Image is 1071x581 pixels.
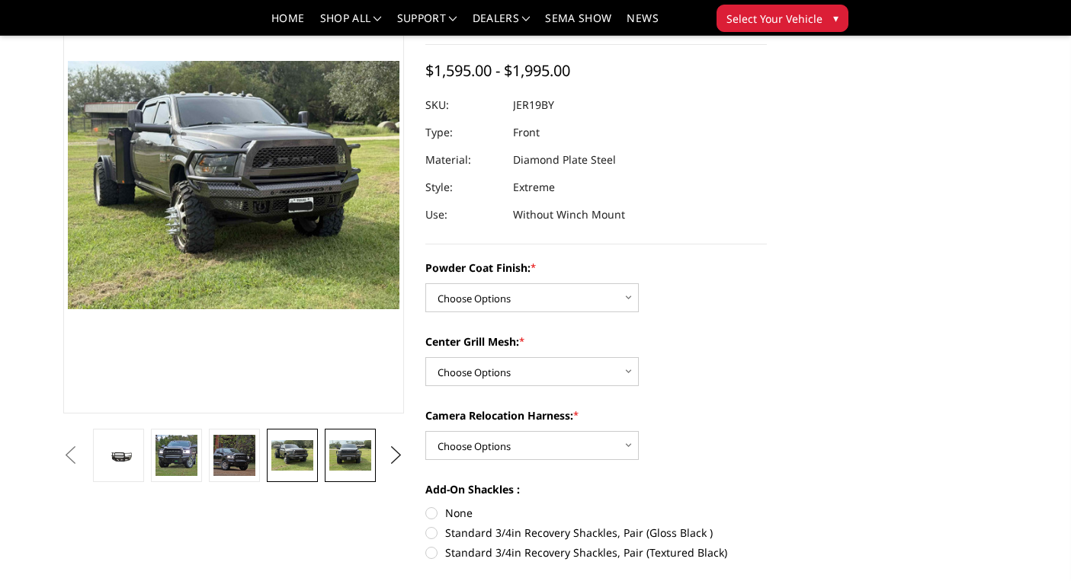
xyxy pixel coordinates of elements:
label: None [425,505,767,521]
label: Center Grill Mesh: [425,334,767,350]
label: Camera Relocation Harness: [425,407,767,423]
img: 2019-2025 Ram 2500-3500 - FT Series - Extreme Front Bumper [156,435,197,476]
dt: Use: [425,201,502,228]
a: Home [271,13,304,35]
img: 2019-2025 Ram 2500-3500 - FT Series - Extreme Front Bumper [271,440,313,471]
a: Support [397,13,457,35]
label: Powder Coat Finish: [425,260,767,276]
dt: Type: [425,119,502,146]
span: Select Your Vehicle [726,11,822,27]
a: News [627,13,658,35]
button: Next [385,444,408,467]
label: Standard 3/4in Recovery Shackles, Pair (Gloss Black ) [425,525,767,541]
button: Select Your Vehicle [717,5,848,32]
dd: JER19BY [513,91,554,119]
span: ▾ [833,10,839,26]
label: Standard 3/4in Recovery Shackles, Pair (Textured Black) [425,544,767,560]
span: $1,595.00 - $1,995.00 [425,60,570,81]
dt: Material: [425,146,502,174]
label: Add-On Shackles : [425,481,767,497]
dd: Without Winch Mount [513,201,625,228]
img: 2019-2025 Ram 2500-3500 - FT Series - Extreme Front Bumper [329,440,370,471]
dd: Extreme [513,174,555,201]
dd: Front [513,119,540,146]
dd: Diamond Plate Steel [513,146,616,174]
a: Dealers [473,13,531,35]
button: Previous [59,444,82,467]
a: SEMA Show [545,13,611,35]
dt: Style: [425,174,502,201]
img: 2019-2025 Ram 2500-3500 - FT Series - Extreme Front Bumper [213,435,255,476]
a: shop all [320,13,382,35]
dt: SKU: [425,91,502,119]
